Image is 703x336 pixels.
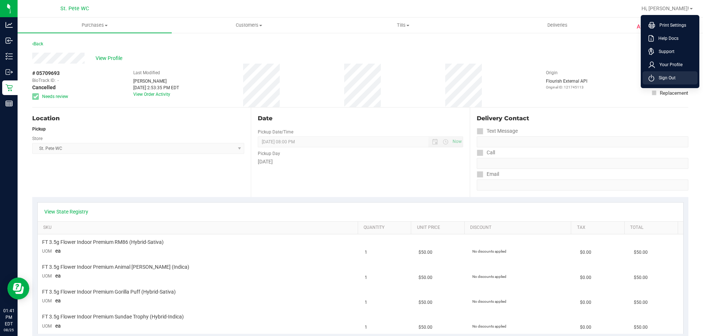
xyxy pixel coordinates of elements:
[3,327,14,333] p: 08/25
[654,74,676,82] span: Sign Out
[42,298,52,303] span: UOM
[55,323,61,329] span: ea
[42,273,52,279] span: UOM
[326,18,480,33] a: Tills
[477,158,688,169] input: Format: (999) 999-9999
[634,274,648,281] span: $50.00
[3,307,14,327] p: 01:41 PM EDT
[42,264,189,271] span: FT 3.5g Flower Indoor Premium Animal [PERSON_NAME] (Indica)
[480,18,635,33] a: Deliveries
[42,313,184,320] span: FT 3.5g Flower Indoor Premium Sundae Trophy (Hybrid-Indica)
[546,69,558,76] label: Origin
[419,324,432,331] span: $50.00
[580,324,591,331] span: $0.00
[419,249,432,256] span: $50.00
[55,248,61,254] span: ea
[5,53,13,60] inline-svg: Inventory
[96,54,125,62] span: View Profile
[365,274,367,281] span: 1
[18,22,172,29] span: Purchases
[654,35,678,42] span: Help Docs
[580,249,591,256] span: $0.00
[660,89,688,97] div: Replacement
[32,77,56,84] span: BioTrack ID:
[133,78,179,84] div: [PERSON_NAME]
[641,5,689,11] span: Hi, [PERSON_NAME]!
[477,136,688,147] input: Format: (999) 999-9999
[365,324,367,331] span: 1
[477,114,688,123] div: Delivery Contact
[477,169,499,180] label: Email
[634,324,648,331] span: $50.00
[419,274,432,281] span: $50.00
[580,274,591,281] span: $0.00
[60,5,89,12] span: St. Pete WC
[42,93,68,100] span: Needs review
[42,288,176,295] span: FT 3.5g Flower Indoor Premium Gorilla Puff (Hybrid-Sativa)
[5,37,13,44] inline-svg: Inbound
[55,273,61,279] span: ea
[648,35,695,42] a: Help Docs
[133,84,179,91] div: [DATE] 2:53:35 PM EDT
[32,127,46,132] strong: Pickup
[172,22,326,29] span: Customers
[577,225,622,231] a: Tax
[32,84,56,91] span: Cancelled
[546,84,587,90] p: Original ID: 121745113
[5,21,13,29] inline-svg: Analytics
[32,69,60,77] span: # 05709693
[365,249,367,256] span: 1
[546,78,587,90] div: Flourish External API
[44,208,88,215] a: View State Registry
[655,22,686,29] span: Print Settings
[477,147,495,158] label: Call
[630,225,675,231] a: Total
[472,275,506,279] span: No discounts applied
[32,41,43,46] a: Back
[5,84,13,91] inline-svg: Retail
[326,22,480,29] span: Tills
[42,239,164,246] span: FT 3.5g Flower Indoor Premium RM86 (Hybrid-Sativa)
[634,249,648,256] span: $50.00
[364,225,408,231] a: Quantity
[648,48,695,55] a: Support
[7,278,29,299] iframe: Resource center
[258,150,280,157] label: Pickup Day
[417,225,462,231] a: Unit Price
[655,61,682,68] span: Your Profile
[654,48,674,55] span: Support
[32,135,42,142] label: Store
[580,299,591,306] span: $0.00
[477,126,518,136] label: Text Message
[133,69,160,76] label: Last Modified
[57,77,59,84] span: -
[32,114,244,123] div: Location
[637,23,682,31] span: Awaiting Payment
[470,225,568,231] a: Discount
[538,22,577,29] span: Deliveries
[43,225,355,231] a: SKU
[5,68,13,76] inline-svg: Outbound
[472,324,506,328] span: No discounts applied
[643,71,698,84] li: Sign Out
[18,18,172,33] a: Purchases
[258,129,293,135] label: Pickup Date/Time
[472,299,506,303] span: No discounts applied
[42,249,52,254] span: UOM
[55,298,61,303] span: ea
[5,100,13,107] inline-svg: Reports
[472,249,506,253] span: No discounts applied
[365,299,367,306] span: 1
[133,92,170,97] a: View Order Activity
[634,299,648,306] span: $50.00
[419,299,432,306] span: $50.00
[172,18,326,33] a: Customers
[42,324,52,329] span: UOM
[258,114,463,123] div: Date
[258,158,463,166] div: [DATE]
